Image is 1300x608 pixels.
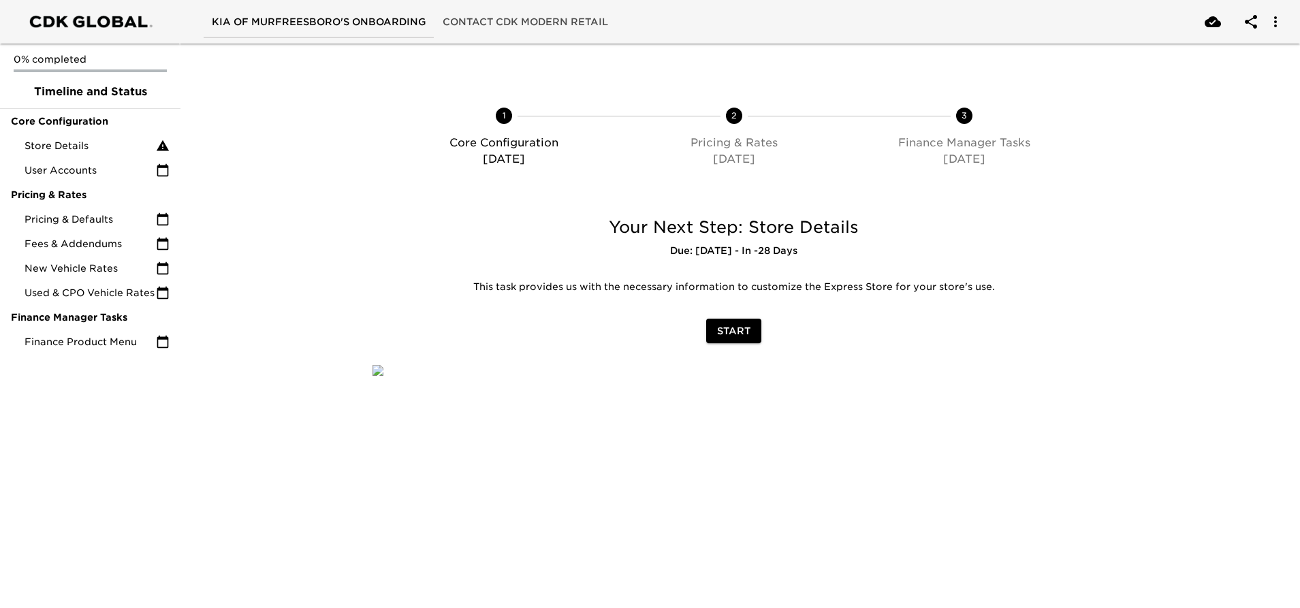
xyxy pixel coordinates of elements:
span: New Vehicle Rates [25,261,156,275]
span: Contact CDK Modern Retail [443,14,608,31]
span: Core Configuration [11,114,170,128]
button: account of current user [1259,5,1292,38]
span: Pricing & Defaults [25,212,156,226]
span: Kia of Murfreesboro's Onboarding [212,14,426,31]
h5: Your Next Step: Store Details [372,217,1095,238]
text: 2 [731,110,737,121]
p: Core Configuration [394,135,614,151]
span: Store Details [25,139,156,153]
p: Pricing & Rates [624,135,844,151]
p: [DATE] [624,151,844,167]
button: save [1196,5,1229,38]
p: [DATE] [855,151,1074,167]
text: 3 [962,110,967,121]
img: qkibX1zbU72zw90W6Gan%2FTemplates%2FRjS7uaFIXtg43HUzxvoG%2F3e51d9d6-1114-4229-a5bf-f5ca567b6beb.jpg [372,365,383,376]
p: 0% completed [14,52,167,66]
h6: Due: [DATE] - In -28 Days [372,244,1095,259]
span: Finance Product Menu [25,335,156,349]
text: 1 [503,110,506,121]
span: Pricing & Rates [11,188,170,202]
button: account of current user [1235,5,1267,38]
span: Finance Manager Tasks [11,310,170,324]
span: Fees & Addendums [25,237,156,251]
span: Start [717,323,750,340]
span: Used & CPO Vehicle Rates [25,286,156,300]
button: Start [706,319,761,344]
span: Timeline and Status [11,84,170,100]
p: This task provides us with the necessary information to customize the Express Store for your stor... [383,281,1085,294]
p: [DATE] [394,151,614,167]
p: Finance Manager Tasks [855,135,1074,151]
span: User Accounts [25,163,156,177]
